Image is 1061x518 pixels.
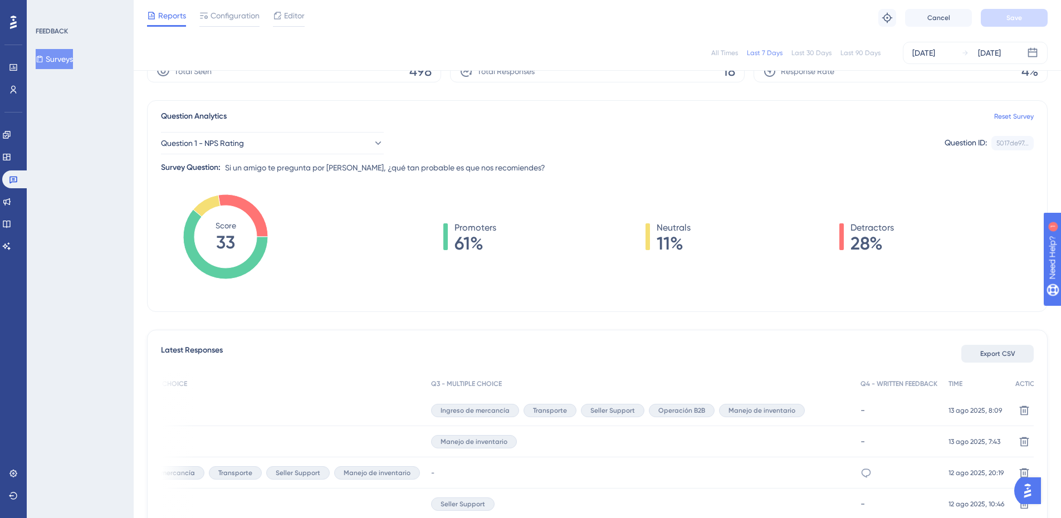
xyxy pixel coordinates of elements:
div: - [860,499,937,509]
span: Ingreso de mercancía [441,406,510,415]
span: Question Analytics [161,110,227,123]
div: Last 30 Days [791,48,832,57]
span: 18 [723,62,735,80]
span: Reports [158,9,186,22]
div: [DATE] [912,46,935,60]
div: 5017de97... [996,139,1029,148]
span: Manejo de inventario [728,406,795,415]
span: Latest Responses [161,344,223,364]
span: 28% [850,234,894,252]
span: 11% [657,234,691,252]
span: Transporte [218,468,252,477]
span: Si un amigo te pregunta por [PERSON_NAME], ¿qué tan probable es que nos recomiendes? [225,161,545,174]
button: Export CSV [961,345,1034,363]
span: 12 ago 2025, 10:46 [948,500,1004,509]
span: Seller Support [590,406,635,415]
iframe: UserGuiding AI Assistant Launcher [1014,474,1048,507]
button: Cancel [905,9,972,27]
span: 13 ago 2025, 8:09 [948,406,1002,415]
div: 1 [77,6,81,14]
span: Save [1006,13,1022,22]
span: Manejo de inventario [344,468,410,477]
span: 12 ago 2025, 20:19 [948,468,1004,477]
span: - [431,468,434,477]
span: Seller Support [441,500,485,509]
span: Detractors [850,221,894,234]
span: Response Rate [781,65,834,78]
span: Export CSV [980,349,1015,358]
span: Neutrals [657,221,691,234]
span: Configuration [211,9,260,22]
div: Question ID: [945,136,987,150]
button: Question 1 - NPS Rating [161,132,384,154]
button: Save [981,9,1048,27]
span: 4% [1021,62,1038,80]
a: Reset Survey [994,112,1034,121]
span: Q4 - WRITTEN FEEDBACK [860,379,937,388]
button: Surveys [36,49,73,69]
span: Operación B2B [658,406,705,415]
span: Question 1 - NPS Rating [161,136,244,150]
div: Survey Question: [161,161,221,174]
span: Editor [284,9,305,22]
span: 13 ago 2025, 7:43 [948,437,1000,446]
span: 61% [454,234,496,252]
span: Promoters [454,221,496,234]
div: - [860,405,937,416]
div: FEEDBACK [36,27,68,36]
div: Last 90 Days [840,48,881,57]
span: Q3 - MULTIPLE CHOICE [431,379,502,388]
span: Seller Support [276,468,320,477]
div: Last 7 Days [747,48,783,57]
tspan: Score [216,221,236,230]
span: TIME [948,379,962,388]
span: Transporte [533,406,567,415]
div: - [860,436,937,447]
span: Need Help? [26,3,70,16]
span: Total Seen [174,65,212,78]
span: Cancel [927,13,950,22]
div: [DATE] [978,46,1001,60]
span: ACTION [1015,379,1040,388]
tspan: 33 [216,232,235,253]
span: Total Responses [477,65,535,78]
span: 498 [409,62,432,80]
span: Manejo de inventario [441,437,507,446]
div: All Times [711,48,738,57]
